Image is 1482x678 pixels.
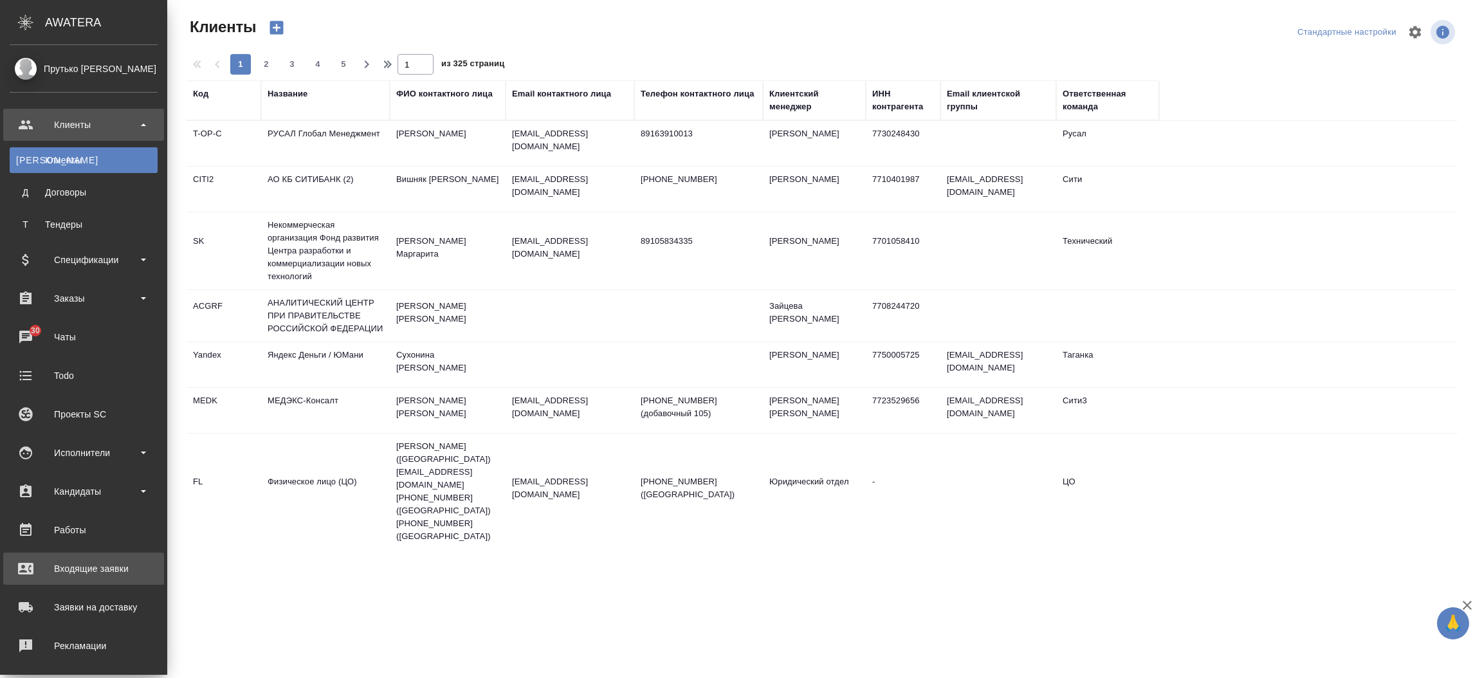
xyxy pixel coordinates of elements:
[45,10,167,35] div: AWATERA
[261,212,390,289] td: Некоммерческая организация Фонд развития Центра разработки и коммерциализации новых технологий
[3,360,164,392] a: Todo
[307,58,328,71] span: 4
[10,559,158,578] div: Входящие заявки
[641,394,756,420] p: [PHONE_NUMBER] (добавочный 105)
[16,186,151,199] div: Договоры
[1063,87,1153,113] div: Ответственная команда
[512,475,628,501] p: [EMAIL_ADDRESS][DOMAIN_NAME]
[1437,607,1469,639] button: 🙏
[866,342,940,387] td: 7750005725
[866,388,940,433] td: 7723529656
[16,218,151,231] div: Тендеры
[10,327,158,347] div: Чаты
[866,167,940,212] td: 7710401987
[10,179,158,205] a: ДДоговоры
[940,388,1056,433] td: [EMAIL_ADDRESS][DOMAIN_NAME]
[390,167,506,212] td: Вишняк [PERSON_NAME]
[872,87,934,113] div: ИНН контрагента
[390,121,506,166] td: [PERSON_NAME]
[866,469,940,514] td: -
[193,87,208,100] div: Код
[763,228,866,273] td: [PERSON_NAME]
[10,405,158,424] div: Проекты SC
[641,235,756,248] p: 89105834335
[261,121,390,166] td: РУСАЛ Глобал Менеджмент
[866,228,940,273] td: 7701058410
[3,321,164,353] a: 30Чаты
[187,17,256,37] span: Клиенты
[769,87,859,113] div: Клиентский менеджер
[3,553,164,585] a: Входящие заявки
[512,173,628,199] p: [EMAIL_ADDRESS][DOMAIN_NAME]
[187,342,261,387] td: Yandex
[512,235,628,261] p: [EMAIL_ADDRESS][DOMAIN_NAME]
[261,388,390,433] td: МЕДЭКС-Консалт
[187,121,261,166] td: T-OP-C
[1056,469,1159,514] td: ЦО
[1294,23,1400,42] div: split button
[641,475,756,501] p: [PHONE_NUMBER] ([GEOGRAPHIC_DATA])
[333,54,354,75] button: 5
[441,56,504,75] span: из 325 страниц
[641,127,756,140] p: 89163910013
[763,388,866,433] td: [PERSON_NAME] [PERSON_NAME]
[282,54,302,75] button: 3
[1400,17,1431,48] span: Настроить таблицу
[763,293,866,338] td: Зайцева [PERSON_NAME]
[10,289,158,308] div: Заказы
[187,469,261,514] td: FL
[396,87,493,100] div: ФИО контактного лица
[866,293,940,338] td: 7708244720
[1056,342,1159,387] td: Таганка
[512,87,611,100] div: Email контактного лица
[3,398,164,430] a: Проекты SC
[23,324,48,337] span: 30
[763,167,866,212] td: [PERSON_NAME]
[940,167,1056,212] td: [EMAIL_ADDRESS][DOMAIN_NAME]
[390,342,506,387] td: Сухонина [PERSON_NAME]
[333,58,354,71] span: 5
[866,121,940,166] td: 7730248430
[10,115,158,134] div: Клиенты
[10,482,158,501] div: Кандидаты
[390,388,506,433] td: [PERSON_NAME] [PERSON_NAME]
[641,87,755,100] div: Телефон контактного лица
[3,630,164,662] a: Рекламации
[10,520,158,540] div: Работы
[282,58,302,71] span: 3
[763,469,866,514] td: Юридический отдел
[10,366,158,385] div: Todo
[1442,610,1464,637] span: 🙏
[261,167,390,212] td: АО КБ СИТИБАНК (2)
[10,598,158,617] div: Заявки на доставку
[3,591,164,623] a: Заявки на доставку
[10,636,158,655] div: Рекламации
[763,342,866,387] td: [PERSON_NAME]
[512,394,628,420] p: [EMAIL_ADDRESS][DOMAIN_NAME]
[641,173,756,186] p: [PHONE_NUMBER]
[187,228,261,273] td: SK
[1431,20,1458,44] span: Посмотреть информацию
[16,154,151,167] div: Клиенты
[268,87,307,100] div: Название
[256,54,277,75] button: 2
[3,514,164,546] a: Работы
[261,469,390,514] td: Физическое лицо (ЦО)
[940,342,1056,387] td: [EMAIL_ADDRESS][DOMAIN_NAME]
[261,342,390,387] td: Яндекс Деньги / ЮМани
[1056,228,1159,273] td: Технический
[261,17,292,39] button: Создать
[390,228,506,273] td: [PERSON_NAME] Маргарита
[947,87,1050,113] div: Email клиентской группы
[261,290,390,342] td: АНАЛИТИЧЕСКИЙ ЦЕНТР ПРИ ПРАВИТЕЛЬСТВЕ РОССИЙСКОЙ ФЕДЕРАЦИИ
[1056,167,1159,212] td: Сити
[187,167,261,212] td: CITI2
[307,54,328,75] button: 4
[390,434,506,549] td: [PERSON_NAME] ([GEOGRAPHIC_DATA]) [EMAIL_ADDRESS][DOMAIN_NAME] [PHONE_NUMBER] ([GEOGRAPHIC_DATA])...
[10,147,158,173] a: [PERSON_NAME]Клиенты
[512,127,628,153] p: [EMAIL_ADDRESS][DOMAIN_NAME]
[10,212,158,237] a: ТТендеры
[10,250,158,270] div: Спецификации
[256,58,277,71] span: 2
[1056,388,1159,433] td: Сити3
